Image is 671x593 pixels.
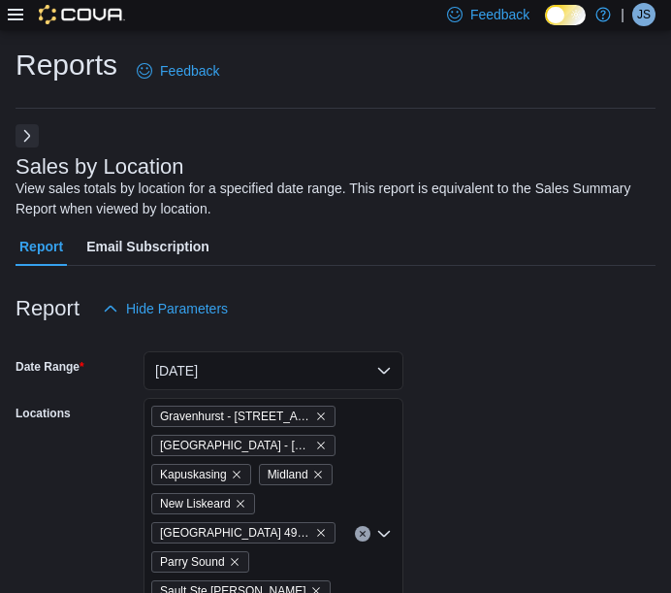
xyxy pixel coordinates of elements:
[19,227,63,266] span: Report
[315,527,327,539] button: Remove North Bay 496 main from selection in this group
[95,289,236,328] button: Hide Parameters
[160,494,231,513] span: New Liskeard
[144,351,403,390] button: [DATE]
[268,465,308,484] span: Midland
[315,411,327,422] button: Remove Gravenhurst - 125 Muskoka Rd S from selection in this group
[312,469,324,480] button: Remove Midland from selection in this group
[16,359,84,375] label: Date Range
[637,3,651,26] span: JS
[151,464,251,485] span: Kapuskasing
[355,526,370,542] button: Clear input
[632,3,655,26] div: Jennifer Schnakenberg
[315,440,327,451] button: Remove Huntsville - 30 Main St E from selection in this group
[151,551,249,573] span: Parry Sound
[16,179,646,219] div: View sales totals by location for a specified date range. This report is equivalent to the Sales ...
[151,493,255,514] span: New Liskeard
[259,464,333,485] span: Midland
[86,227,209,266] span: Email Subscription
[16,124,39,148] button: Next
[160,407,311,426] span: Gravenhurst - [STREET_ADDRESS]
[160,61,219,81] span: Feedback
[231,469,242,480] button: Remove Kapuskasing from selection in this group
[545,5,586,25] input: Dark Mode
[545,25,546,26] span: Dark Mode
[151,522,335,544] span: North Bay 496 main
[129,51,227,90] a: Feedback
[126,299,228,318] span: Hide Parameters
[151,435,335,456] span: Huntsville - 30 Main St E
[16,46,117,84] h1: Reports
[229,556,240,568] button: Remove Parry Sound from selection in this group
[16,297,80,320] h3: Report
[235,498,246,510] button: Remove New Liskeard from selection in this group
[16,155,184,179] h3: Sales by Location
[160,523,311,543] span: [GEOGRAPHIC_DATA] 496 main
[470,5,529,24] span: Feedback
[621,3,624,26] p: |
[16,406,71,421] label: Locations
[376,526,392,542] button: Open list of options
[160,436,311,455] span: [GEOGRAPHIC_DATA] - [STREET_ADDRESS]
[160,465,227,484] span: Kapuskasing
[151,406,335,427] span: Gravenhurst - 125 Muskoka Rd S
[160,552,225,572] span: Parry Sound
[39,5,125,24] img: Cova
